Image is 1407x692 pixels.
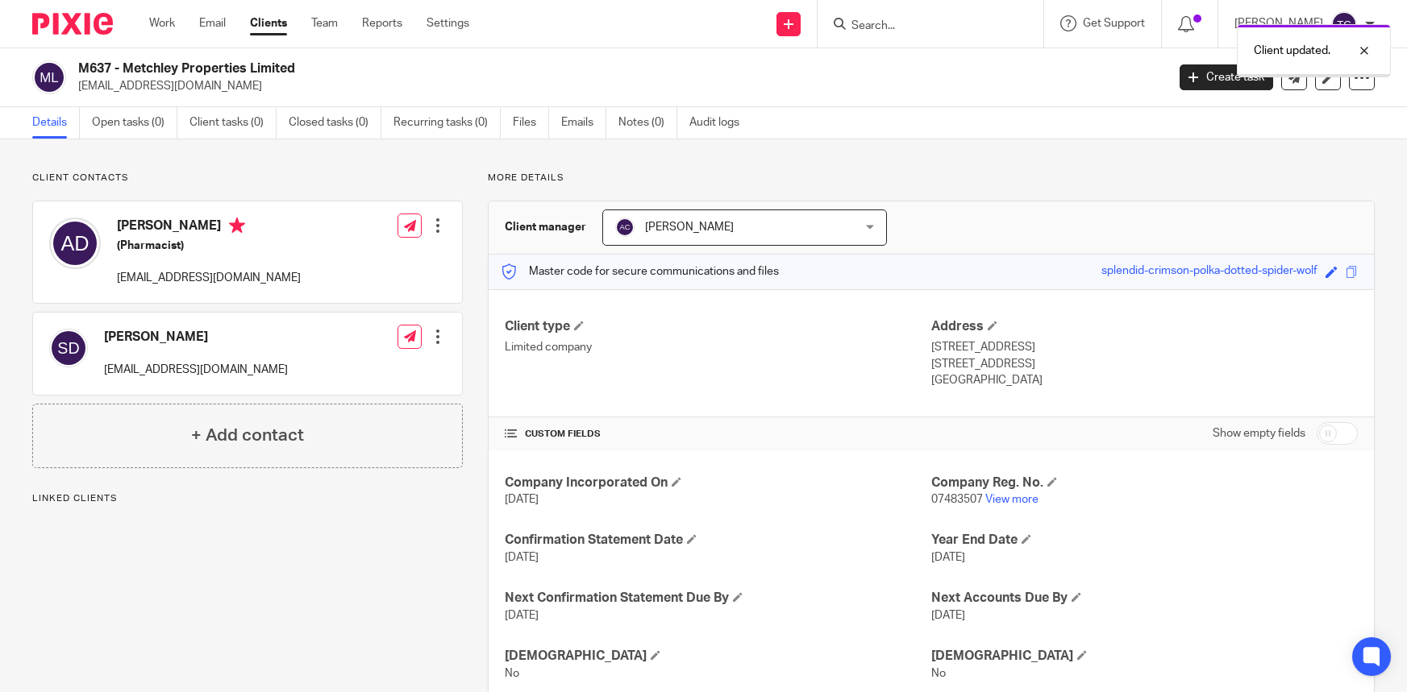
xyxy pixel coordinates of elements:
[931,339,1358,355] p: [STREET_ADDRESS]
[618,107,677,139] a: Notes (0)
[931,494,983,505] span: 07483507
[427,15,469,31] a: Settings
[1180,64,1273,90] a: Create task
[362,15,402,31] a: Reports
[513,107,549,139] a: Files
[92,107,177,139] a: Open tasks (0)
[289,107,381,139] a: Closed tasks (0)
[931,610,965,621] span: [DATE]
[229,218,245,234] i: Primary
[393,107,501,139] a: Recurring tasks (0)
[104,362,288,378] p: [EMAIL_ADDRESS][DOMAIN_NAME]
[505,494,539,505] span: [DATE]
[931,590,1358,607] h4: Next Accounts Due By
[78,60,940,77] h2: M637 - Metchley Properties Limited
[1213,425,1305,441] label: Show empty fields
[689,107,751,139] a: Audit logs
[505,428,931,441] h4: CUSTOM FIELDS
[931,668,946,679] span: No
[931,474,1358,491] h4: Company Reg. No.
[501,263,779,280] p: Master code for secure communications and files
[505,590,931,607] h4: Next Confirmation Statement Due By
[117,238,301,254] h5: (Pharmacist)
[505,339,931,355] p: Limited company
[49,329,88,367] img: svg%3E
[199,15,226,31] a: Email
[32,107,80,139] a: Details
[1331,11,1357,37] img: svg%3E
[505,610,539,621] span: [DATE]
[149,15,175,31] a: Work
[561,107,606,139] a: Emails
[505,474,931,491] h4: Company Incorporated On
[645,222,734,233] span: [PERSON_NAME]
[931,552,965,563] span: [DATE]
[505,532,931,549] h4: Confirmation Statement Date
[985,494,1039,505] a: View more
[189,107,277,139] a: Client tasks (0)
[1254,43,1330,59] p: Client updated.
[505,552,539,563] span: [DATE]
[191,423,304,448] h4: + Add contact
[505,648,931,665] h4: [DEMOGRAPHIC_DATA]
[117,218,301,238] h4: [PERSON_NAME]
[117,270,301,286] p: [EMAIL_ADDRESS][DOMAIN_NAME]
[78,78,1155,94] p: [EMAIL_ADDRESS][DOMAIN_NAME]
[32,60,66,94] img: svg%3E
[32,492,463,505] p: Linked clients
[931,356,1358,372] p: [STREET_ADDRESS]
[1101,263,1318,281] div: splendid-crimson-polka-dotted-spider-wolf
[505,219,586,235] h3: Client manager
[311,15,338,31] a: Team
[505,318,931,335] h4: Client type
[32,13,113,35] img: Pixie
[32,172,463,184] p: Client contacts
[104,329,288,346] h4: [PERSON_NAME]
[931,372,1358,388] p: [GEOGRAPHIC_DATA]
[931,318,1358,335] h4: Address
[615,218,635,237] img: svg%3E
[488,172,1375,184] p: More details
[931,648,1358,665] h4: [DEMOGRAPHIC_DATA]
[931,532,1358,549] h4: Year End Date
[250,15,287,31] a: Clients
[49,218,101,269] img: svg%3E
[505,668,519,679] span: No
